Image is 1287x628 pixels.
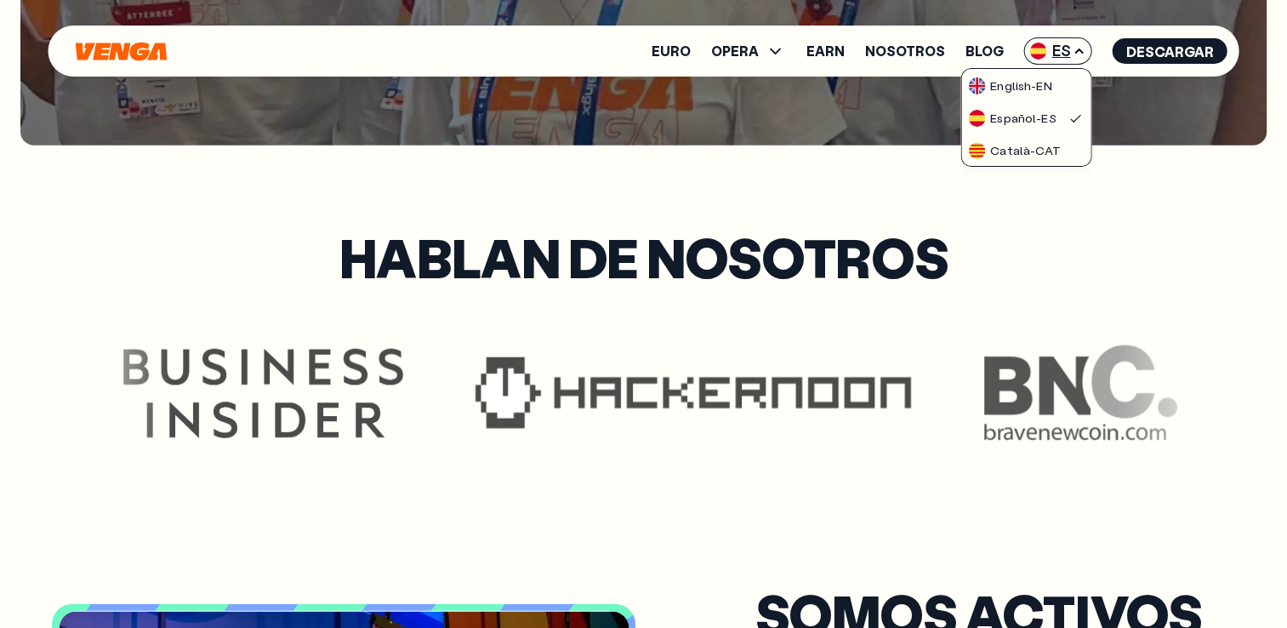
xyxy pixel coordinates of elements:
[961,69,1091,101] a: flag-ukEnglish-EN
[652,44,691,58] a: Euro
[1030,43,1047,60] img: flag-es
[806,44,845,58] a: Earn
[711,41,786,61] span: OPERA
[968,142,985,159] img: flag-cat
[1113,38,1227,64] button: Descargar
[968,110,985,127] img: flag-es
[83,348,363,438] img: Business Insider
[1024,37,1092,65] span: ES
[968,142,1060,159] div: Català - CAT
[435,357,873,429] img: Hackernoon
[961,134,1091,166] a: flag-catCatalà-CAT
[865,44,945,58] a: Nosotros
[968,110,1056,127] div: Español - ES
[968,77,1051,94] div: English - EN
[944,345,1137,441] img: BNC
[711,44,759,58] span: OPERA
[968,77,985,94] img: flag-uk
[961,101,1091,134] a: flag-esEspañol-ES
[52,234,1236,280] h2: Hablan de nosotros
[965,44,1004,58] a: Blog
[74,42,169,61] svg: Inicio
